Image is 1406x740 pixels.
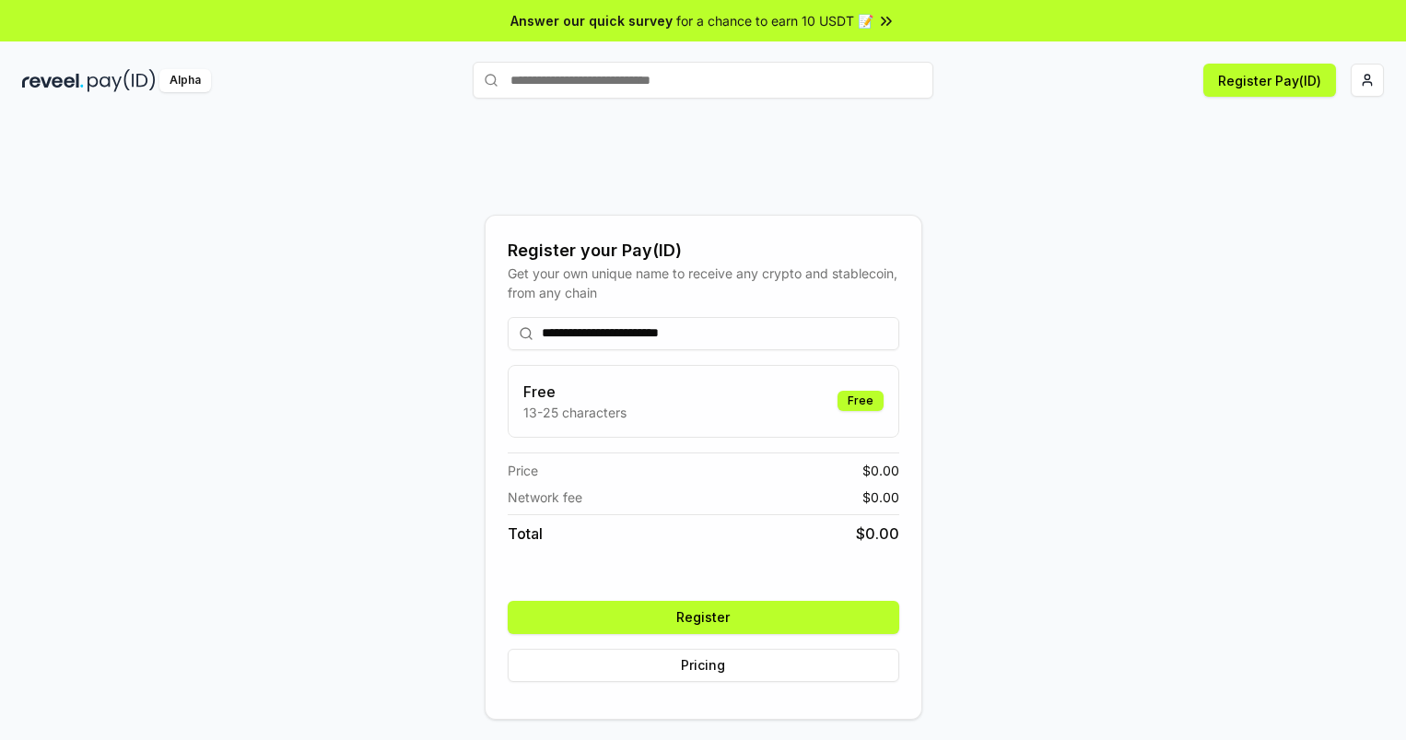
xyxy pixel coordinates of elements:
[508,601,899,634] button: Register
[22,69,84,92] img: reveel_dark
[159,69,211,92] div: Alpha
[508,238,899,264] div: Register your Pay(ID)
[508,649,899,682] button: Pricing
[856,523,899,545] span: $ 0.00
[676,11,873,30] span: for a chance to earn 10 USDT 📝
[508,461,538,480] span: Price
[862,487,899,507] span: $ 0.00
[838,391,884,411] div: Free
[88,69,156,92] img: pay_id
[508,264,899,302] div: Get your own unique name to receive any crypto and stablecoin, from any chain
[510,11,673,30] span: Answer our quick survey
[508,523,543,545] span: Total
[523,381,627,403] h3: Free
[523,403,627,422] p: 13-25 characters
[508,487,582,507] span: Network fee
[1203,64,1336,97] button: Register Pay(ID)
[862,461,899,480] span: $ 0.00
